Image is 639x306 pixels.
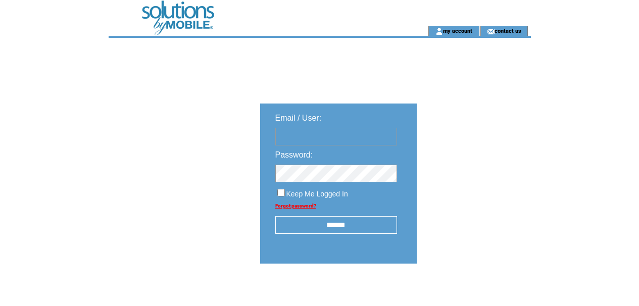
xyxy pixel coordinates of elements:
span: Keep Me Logged In [286,190,348,198]
span: Password: [275,150,313,159]
img: account_icon.gif;jsessionid=C0CC7A486221FF081BB17278CC7F04FA [435,27,443,35]
span: Email / User: [275,114,322,122]
a: my account [443,27,472,34]
a: contact us [495,27,521,34]
img: contact_us_icon.gif;jsessionid=C0CC7A486221FF081BB17278CC7F04FA [487,27,495,35]
a: Forgot password? [275,203,316,209]
img: transparent.png;jsessionid=C0CC7A486221FF081BB17278CC7F04FA [446,289,497,301]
